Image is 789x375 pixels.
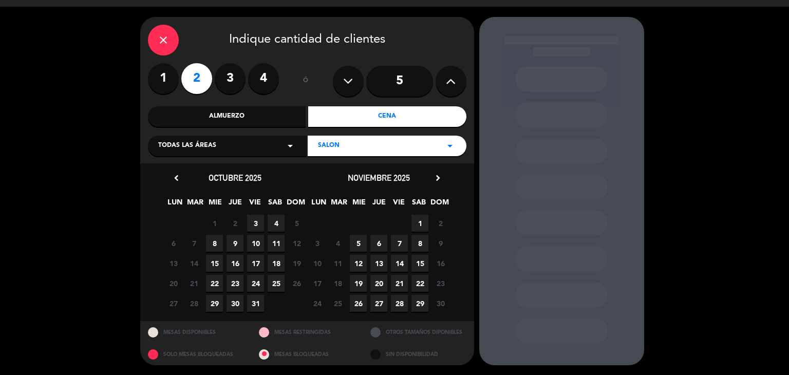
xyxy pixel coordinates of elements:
span: 1 [206,215,223,232]
span: 8 [411,235,428,252]
span: 3 [247,215,264,232]
span: 21 [185,275,202,292]
span: 22 [411,275,428,292]
span: 28 [391,295,408,312]
span: 15 [206,255,223,272]
span: 25 [268,275,285,292]
span: LUN [166,196,183,213]
span: octubre 2025 [209,173,261,183]
span: 18 [329,275,346,292]
span: 8 [206,235,223,252]
span: 6 [370,235,387,252]
span: MAR [186,196,203,213]
div: OTROS TAMAÑOS DIPONIBLES [363,321,474,343]
span: 24 [247,275,264,292]
span: 31 [247,295,264,312]
span: 23 [432,275,449,292]
span: DOM [287,196,304,213]
span: MIE [206,196,223,213]
i: chevron_right [433,173,443,183]
span: SAB [267,196,284,213]
div: MESAS RESTRINGIDAS [251,321,363,343]
span: 7 [185,235,202,252]
span: 20 [370,275,387,292]
span: DOM [430,196,447,213]
span: 6 [165,235,182,252]
div: Indique cantidad de clientes [148,25,466,55]
span: LUN [310,196,327,213]
span: 5 [350,235,367,252]
span: 13 [370,255,387,272]
span: 30 [432,295,449,312]
span: MIE [350,196,367,213]
span: SAB [410,196,427,213]
span: MAR [330,196,347,213]
span: 14 [391,255,408,272]
span: 27 [165,295,182,312]
span: 11 [268,235,285,252]
span: 20 [165,275,182,292]
span: 9 [432,235,449,252]
span: 7 [391,235,408,252]
div: MESAS DISPONIBLES [140,321,252,343]
span: 12 [288,235,305,252]
span: 29 [411,295,428,312]
span: 28 [185,295,202,312]
span: 4 [329,235,346,252]
span: 12 [350,255,367,272]
label: 1 [148,63,179,94]
span: 4 [268,215,285,232]
span: VIE [390,196,407,213]
span: 30 [227,295,243,312]
label: 3 [215,63,246,94]
span: VIE [247,196,264,213]
span: 23 [227,275,243,292]
div: SIN DISPONIBILIDAD [363,343,474,365]
span: 19 [350,275,367,292]
span: 26 [350,295,367,312]
span: 27 [370,295,387,312]
i: arrow_drop_down [284,140,296,152]
span: 16 [227,255,243,272]
span: 16 [432,255,449,272]
span: 1 [411,215,428,232]
span: 14 [185,255,202,272]
span: 2 [227,215,243,232]
i: chevron_left [171,173,182,183]
span: 21 [391,275,408,292]
span: 13 [165,255,182,272]
span: 26 [288,275,305,292]
span: 17 [309,275,326,292]
span: SALON [318,141,340,151]
span: 24 [309,295,326,312]
div: MESAS BLOQUEADAS [251,343,363,365]
span: 17 [247,255,264,272]
span: Todas las áreas [158,141,216,151]
span: 2 [432,215,449,232]
span: 10 [247,235,264,252]
span: 15 [411,255,428,272]
div: Almuerzo [148,106,306,127]
i: close [157,34,170,46]
span: 18 [268,255,285,272]
span: JUE [227,196,243,213]
span: 9 [227,235,243,252]
div: ó [289,63,323,99]
span: JUE [370,196,387,213]
span: 29 [206,295,223,312]
span: 25 [329,295,346,312]
span: noviembre 2025 [348,173,410,183]
label: 4 [248,63,279,94]
span: 5 [288,215,305,232]
label: 2 [181,63,212,94]
span: 22 [206,275,223,292]
i: arrow_drop_down [444,140,456,152]
span: 3 [309,235,326,252]
div: SOLO MESAS BLOQUEADAS [140,343,252,365]
div: Cena [308,106,466,127]
span: 19 [288,255,305,272]
span: 10 [309,255,326,272]
span: 11 [329,255,346,272]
